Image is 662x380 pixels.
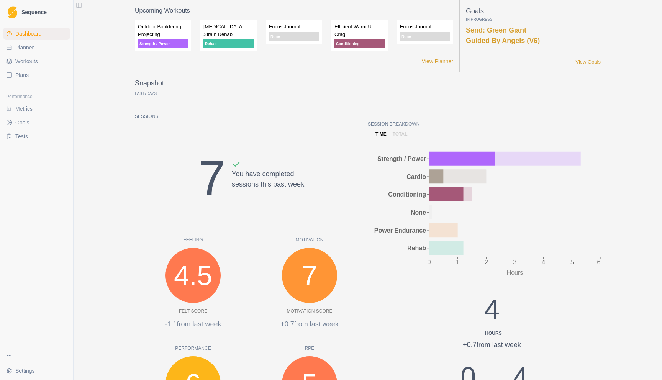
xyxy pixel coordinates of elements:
[3,55,70,67] a: Workouts
[597,259,601,265] tspan: 6
[466,6,601,16] p: Goals
[443,330,544,337] div: Hours
[15,57,38,65] span: Workouts
[388,191,426,198] tspan: Conditioning
[138,23,188,38] p: Outdoor Bouldering: Projecting
[198,141,226,215] div: 7
[302,255,317,296] span: 7
[456,259,459,265] tspan: 1
[374,227,426,234] tspan: Power Endurance
[368,121,601,128] p: Session Breakdown
[377,156,426,162] tspan: Strength / Power
[135,6,453,15] p: Upcoming Workouts
[203,23,254,38] p: [MEDICAL_DATA] Strain Rehab
[507,269,523,276] tspan: Hours
[485,259,488,265] tspan: 2
[138,39,188,48] p: Strength / Power
[251,319,368,329] p: +0.7 from last week
[466,16,601,22] p: In Progress
[411,209,426,216] tspan: None
[406,174,426,180] tspan: Cardio
[135,236,251,243] p: Feeling
[135,78,164,88] p: Snapshot
[440,340,544,350] div: +0.7 from last week
[287,308,333,314] p: Motivation Score
[400,23,450,31] p: Focus Journal
[400,32,450,41] p: None
[375,131,387,138] p: time
[135,113,368,120] p: Sessions
[232,160,304,215] div: You have completed sessions this past week
[334,23,385,38] p: Efficient Warm Up: Crag
[575,58,601,66] a: View Goals
[542,259,545,265] tspan: 4
[21,10,47,15] span: Sequence
[407,245,426,251] tspan: Rehab
[269,32,319,41] p: None
[179,308,207,314] p: Felt Score
[570,259,574,265] tspan: 5
[334,39,385,48] p: Conditioning
[251,345,368,352] p: RPE
[135,345,251,352] p: Performance
[3,3,70,21] a: LogoSequence
[8,6,17,19] img: Logo
[422,57,453,66] a: View Planner
[203,39,254,48] p: Rehab
[15,71,29,79] span: Plans
[3,130,70,142] a: Tests
[513,259,517,265] tspan: 3
[3,116,70,129] a: Goals
[15,105,33,113] span: Metrics
[3,28,70,40] a: Dashboard
[135,319,251,329] p: -1.1 from last week
[440,288,544,337] div: 4
[428,259,431,265] tspan: 0
[15,44,34,51] span: Planner
[174,255,212,296] span: 4.5
[466,26,526,34] a: Send: Green Giant
[466,37,540,44] a: Guided By Angels (V6)
[15,133,28,140] span: Tests
[393,131,408,138] p: total
[3,90,70,103] div: Performance
[269,23,319,31] p: Focus Journal
[3,69,70,81] a: Plans
[251,236,368,243] p: Motivation
[15,30,42,38] span: Dashboard
[3,41,70,54] a: Planner
[3,365,70,377] button: Settings
[3,103,70,115] a: Metrics
[144,92,147,96] span: 7
[135,92,157,96] p: Last Days
[15,119,29,126] span: Goals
